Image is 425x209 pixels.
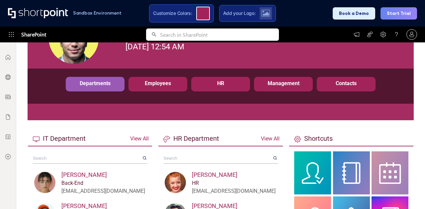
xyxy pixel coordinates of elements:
div: Departments [67,80,123,86]
a: View All [261,135,280,142]
div: [PERSON_NAME] [192,170,276,179]
div: [EMAIL_ADDRESS][DOMAIN_NAME] [192,187,276,195]
span: HR Department [163,134,219,142]
div: Description [128,90,187,99]
span: Shortcuts [294,134,333,142]
input: Search [163,153,272,163]
div: [EMAIL_ADDRESS][DOMAIN_NAME] [61,187,146,195]
div: Description [317,90,376,99]
div: [DATE] 12:54 AM [126,42,184,51]
a: View All [130,135,149,142]
div: HR [192,179,276,187]
div: Description [254,90,313,99]
div: Back-End [61,179,146,187]
div: Chatwidget [392,177,425,209]
span: Customize Colors: [153,10,192,16]
div: Description [191,90,250,99]
span: Add your Logo: [223,10,256,16]
div: Description [66,90,125,99]
iframe: Chat Widget [392,177,425,209]
div: Click to open color picker [196,7,210,20]
span: IT Department [33,134,86,142]
button: Book a Demo [333,7,375,20]
span: SharePoint [21,26,46,42]
h1: Sandbox Environment [73,11,122,15]
div: Contacts [318,80,374,86]
div: Employees [130,80,186,86]
div: [PERSON_NAME] [61,170,146,179]
input: Search in SharePoint [160,28,279,41]
img: Upload logo [261,10,270,17]
button: Start Trial [381,7,417,20]
div: HR [193,80,248,86]
input: Search [33,153,141,163]
div: Management [256,80,311,86]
